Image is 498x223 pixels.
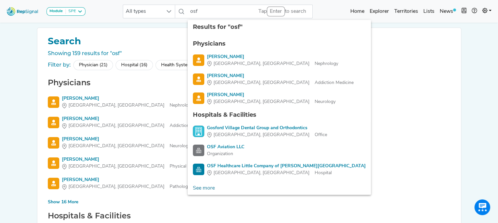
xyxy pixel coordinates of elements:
span: [GEOGRAPHIC_DATA], [GEOGRAPHIC_DATA] [68,102,164,109]
span: [GEOGRAPHIC_DATA], [GEOGRAPHIC_DATA] [213,170,309,176]
a: [PERSON_NAME][GEOGRAPHIC_DATA], [GEOGRAPHIC_DATA]Pathology [48,176,451,190]
div: Hospitals & Facilities [193,111,366,119]
li: Christopher Hosfeld [188,70,371,89]
img: Physician Search Icon [193,54,204,66]
a: [PERSON_NAME][GEOGRAPHIC_DATA], [GEOGRAPHIC_DATA]Addiction Medicine [193,72,366,86]
img: Physician Search Icon [193,73,204,85]
a: News [437,5,459,18]
a: Gosford Village Dental Group and Orthodontics[GEOGRAPHIC_DATA], [GEOGRAPHIC_DATA]Office [193,125,366,138]
a: [PERSON_NAME][GEOGRAPHIC_DATA], [GEOGRAPHIC_DATA]Neurology [48,136,451,150]
span: [GEOGRAPHIC_DATA], [GEOGRAPHIC_DATA] [213,60,309,67]
div: Neurology [62,143,191,150]
div: [PERSON_NAME] [62,95,193,102]
li: David Hosford [188,89,371,108]
a: [PERSON_NAME][GEOGRAPHIC_DATA], [GEOGRAPHIC_DATA]Addiction Medicine [48,115,451,129]
span: [GEOGRAPHIC_DATA], [GEOGRAPHIC_DATA] [213,98,309,105]
div: [PERSON_NAME] [62,156,244,163]
div: SPE [66,9,76,14]
div: Nephrology [62,102,193,109]
span: Results for "osf" [193,23,243,30]
div: OSF Healthcare Little Company of [PERSON_NAME][GEOGRAPHIC_DATA] [207,163,366,170]
input: Search a physician or facility [188,5,313,18]
a: [PERSON_NAME][GEOGRAPHIC_DATA], [GEOGRAPHIC_DATA]Nephrology [48,95,451,109]
div: [PERSON_NAME] [62,176,190,183]
li: Balazs Szamosfalvi [188,51,371,70]
img: Physician Search Icon [48,157,59,169]
div: Gosford Village Dental Group and Orthodontics [207,125,327,132]
div: Show 16 More [48,199,78,206]
h2: Hospitals & Facilities [45,211,453,221]
a: [PERSON_NAME][GEOGRAPHIC_DATA], [GEOGRAPHIC_DATA]Physical Medicine and Rehabilitation [48,156,451,170]
li: OSF Aviation LLC [188,141,371,160]
span: [GEOGRAPHIC_DATA], [GEOGRAPHIC_DATA] [213,79,309,86]
span: All types [123,5,162,18]
img: Physician Search Icon [48,178,59,189]
div: Enter [267,7,285,16]
img: Facility Search Icon [193,145,204,156]
div: [PERSON_NAME] [62,115,209,122]
div: Pathology [62,183,190,190]
div: Organization [207,151,244,157]
h2: Physicians [45,78,453,88]
div: Filter by: [48,61,71,69]
div: [PERSON_NAME] [207,53,338,60]
div: Tap to search [258,7,306,16]
li: Gosford Village Dental Group and Orthodontics [188,122,371,141]
div: Hospital [207,170,366,176]
div: Hospital (16) [116,60,153,70]
button: ModuleSPE [46,7,85,16]
span: [GEOGRAPHIC_DATA], [GEOGRAPHIC_DATA] [68,143,164,150]
img: Hospital Search Icon [193,164,204,175]
button: Intel Book [459,5,469,18]
a: [PERSON_NAME][GEOGRAPHIC_DATA], [GEOGRAPHIC_DATA]Neurology [193,91,366,105]
span: [GEOGRAPHIC_DATA], [GEOGRAPHIC_DATA] [68,183,164,190]
a: Home [348,5,367,18]
span: [GEOGRAPHIC_DATA], [GEOGRAPHIC_DATA] [213,132,309,138]
div: Physicians [193,39,366,48]
a: OSF Aviation LLCOrganization [193,144,366,157]
div: [PERSON_NAME] [62,136,191,143]
div: Office [207,132,327,138]
span: [GEOGRAPHIC_DATA], [GEOGRAPHIC_DATA] [68,122,164,129]
a: Territories [392,5,421,18]
a: See more [188,182,220,195]
img: Physician Search Icon [193,92,204,104]
div: Addiction Medicine [62,122,209,129]
a: OSF Healthcare Little Company of [PERSON_NAME][GEOGRAPHIC_DATA][GEOGRAPHIC_DATA], [GEOGRAPHIC_DAT... [193,163,366,176]
strong: Module [49,9,63,13]
h1: Search [45,36,453,47]
img: Physician Search Icon [48,117,59,128]
span: [GEOGRAPHIC_DATA], [GEOGRAPHIC_DATA] [68,163,164,170]
img: Physician Search Icon [48,96,59,108]
div: [PERSON_NAME] [207,91,336,98]
div: Neurology [207,98,336,105]
a: Explorer [367,5,392,18]
a: [PERSON_NAME][GEOGRAPHIC_DATA], [GEOGRAPHIC_DATA]Nephrology [193,53,366,67]
img: Physician Search Icon [48,137,59,149]
div: [PERSON_NAME] [207,72,354,79]
div: Showing 159 results for "osf" [45,50,453,57]
div: OSF Aviation LLC [207,144,244,151]
div: Physical Medicine and Rehabilitation [62,163,244,170]
div: Physician (21) [73,60,113,70]
li: OSF Healthcare Little Company of Mary Medical Center [188,160,371,179]
div: Health System (1) [156,60,203,70]
div: Addiction Medicine [207,79,354,86]
a: Lists [421,5,437,18]
img: Office Search Icon [193,126,204,137]
div: Nephrology [207,60,338,67]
